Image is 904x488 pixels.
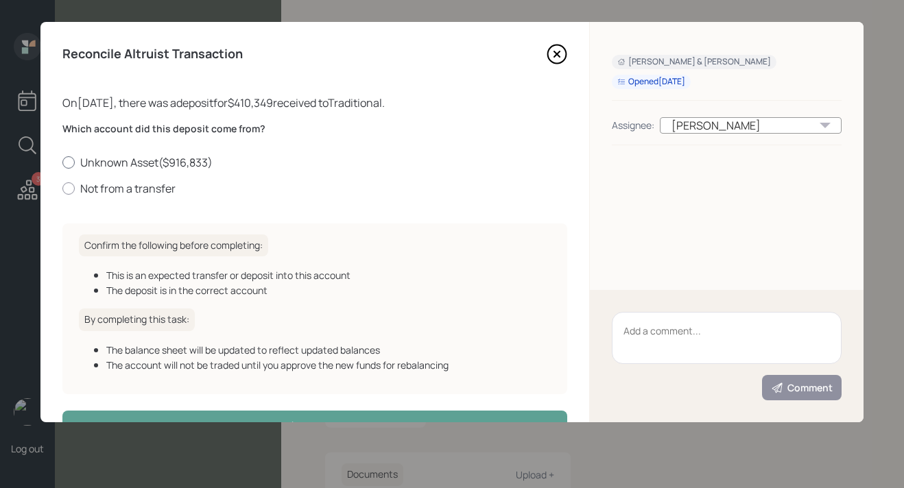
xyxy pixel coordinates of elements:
[62,411,567,441] button: Complete
[62,47,243,62] h4: Reconcile Altruist Transaction
[279,419,351,435] div: Complete
[62,155,567,170] label: Unknown Asset ( $916,833 )
[79,234,268,257] h6: Confirm the following before completing:
[79,308,195,331] h6: By completing this task:
[617,76,685,88] div: Opened [DATE]
[106,268,551,282] div: This is an expected transfer or deposit into this account
[612,118,654,132] div: Assignee:
[106,358,551,372] div: The account will not be traded until you approve the new funds for rebalancing
[771,381,833,395] div: Comment
[106,343,551,357] div: The balance sheet will be updated to reflect updated balances
[62,122,567,136] label: Which account did this deposit come from?
[617,56,771,68] div: [PERSON_NAME] & [PERSON_NAME]
[62,181,567,196] label: Not from a transfer
[762,375,842,400] button: Comment
[660,117,842,134] div: [PERSON_NAME]
[62,95,567,111] div: On [DATE] , there was a deposit for $410,349 received to Traditional .
[106,283,551,297] div: The deposit is in the correct account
